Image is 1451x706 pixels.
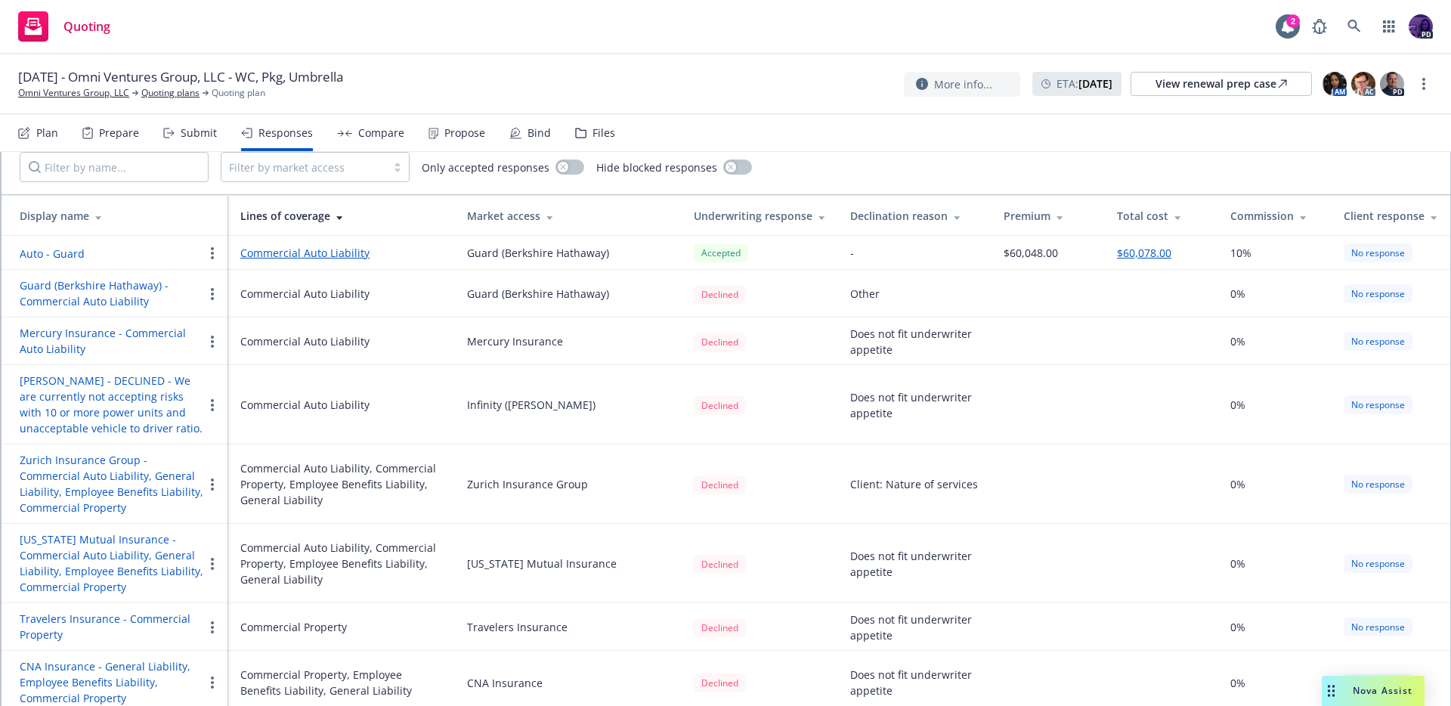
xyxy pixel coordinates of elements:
[1415,75,1433,93] a: more
[240,333,370,349] div: Commercial Auto Liability
[934,76,992,92] span: More info...
[1004,245,1058,261] div: $60,048.00
[694,284,746,304] span: Declined
[527,127,551,139] div: Bind
[20,611,203,643] button: Travelers Insurance - Commercial Property
[694,285,746,304] div: Declined
[240,667,443,698] div: Commercial Property, Employee Benefits Liability, General Liability
[20,152,209,182] input: Filter by name...
[1344,554,1412,573] div: No response
[694,475,746,494] span: Declined
[694,395,746,415] span: Declined
[1230,556,1245,571] span: 0%
[1230,333,1245,349] span: 0%
[20,208,216,224] div: Display name
[1117,208,1206,224] div: Total cost
[850,548,979,580] div: Does not fit underwriter appetite
[1230,208,1320,224] div: Commission
[20,373,203,436] button: [PERSON_NAME] - DECLINED - We are currently not accepting risks with 10 or more power units and u...
[850,476,978,492] div: Client: Nature of services
[258,127,313,139] div: Responses
[467,619,568,635] div: Travelers Insurance
[20,452,203,516] button: Zurich Insurance Group - Commercial Auto Liability, General Liability, Employee Benefits Liabilit...
[467,208,670,224] div: Market access
[904,72,1020,97] button: More info...
[141,86,200,100] a: Quoting plans
[1339,11,1369,42] a: Search
[240,286,370,302] div: Commercial Auto Liability
[20,531,203,595] button: [US_STATE] Mutual Insurance - Commercial Auto Liability, General Liability, Employee Benefits Lia...
[467,245,609,261] div: Guard (Berkshire Hathaway)
[1230,675,1245,691] span: 0%
[12,5,116,48] a: Quoting
[850,326,979,358] div: Does not fit underwriter appetite
[467,286,609,302] div: Guard (Berkshire Hathaway)
[240,208,443,224] div: Lines of coverage
[1230,397,1245,413] span: 0%
[850,667,979,698] div: Does not fit underwriter appetite
[1057,76,1112,91] span: ETA :
[694,208,826,224] div: Underwriting response
[1230,245,1251,261] span: 10%
[99,127,139,139] div: Prepare
[1344,332,1412,351] div: No response
[444,127,485,139] div: Propose
[240,540,443,587] div: Commercial Auto Liability, Commercial Property, Employee Benefits Liability, General Liability
[1344,673,1412,692] div: No response
[850,245,854,261] div: -
[358,127,404,139] div: Compare
[240,245,443,261] a: Commercial Auto Liability
[181,127,217,139] div: Submit
[467,675,543,691] div: CNA Insurance
[212,86,265,100] span: Quoting plan
[596,159,717,175] span: Hide blocked responses
[1078,76,1112,91] strong: [DATE]
[467,476,588,492] div: Zurich Insurance Group
[1409,14,1433,39] img: photo
[694,333,746,351] div: Declined
[850,208,979,224] div: Declination reason
[694,332,746,351] span: Declined
[1230,286,1245,302] span: 0%
[1344,243,1412,262] div: No response
[20,325,203,357] button: Mercury Insurance - Commercial Auto Liability
[1131,72,1312,96] a: View renewal prep case
[467,397,596,413] div: Infinity ([PERSON_NAME])
[694,618,746,637] div: Declined
[20,277,203,309] button: Guard (Berkshire Hathaway) - Commercial Auto Liability
[1117,245,1171,261] button: $60,078.00
[1323,72,1347,96] img: photo
[1230,619,1245,635] span: 0%
[1322,676,1341,706] div: Drag to move
[422,159,549,175] span: Only accepted responses
[36,127,58,139] div: Plan
[1374,11,1404,42] a: Switch app
[1230,476,1245,492] span: 0%
[240,619,347,635] div: Commercial Property
[240,460,443,508] div: Commercial Auto Liability, Commercial Property, Employee Benefits Liability, General Liability
[467,333,563,349] div: Mercury Insurance
[1351,72,1375,96] img: photo
[1344,284,1412,303] div: No response
[694,396,746,415] div: Declined
[240,397,370,413] div: Commercial Auto Liability
[1344,395,1412,414] div: No response
[20,658,203,706] button: CNA Insurance - General Liability, Employee Benefits Liability, Commercial Property
[694,555,746,574] div: Declined
[694,618,746,637] span: Declined
[1156,73,1287,95] div: View renewal prep case
[850,389,979,421] div: Does not fit underwriter appetite
[1353,684,1412,697] span: Nova Assist
[63,20,110,33] span: Quoting
[1380,72,1404,96] img: photo
[850,286,880,302] div: Other
[694,673,746,692] div: Declined
[1004,208,1093,224] div: Premium
[1344,618,1412,636] div: No response
[20,246,85,262] button: Auto - Guard
[18,86,129,100] a: Omni Ventures Group, LLC
[694,554,746,574] span: Declined
[694,243,748,262] div: Accepted
[1322,676,1425,706] button: Nova Assist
